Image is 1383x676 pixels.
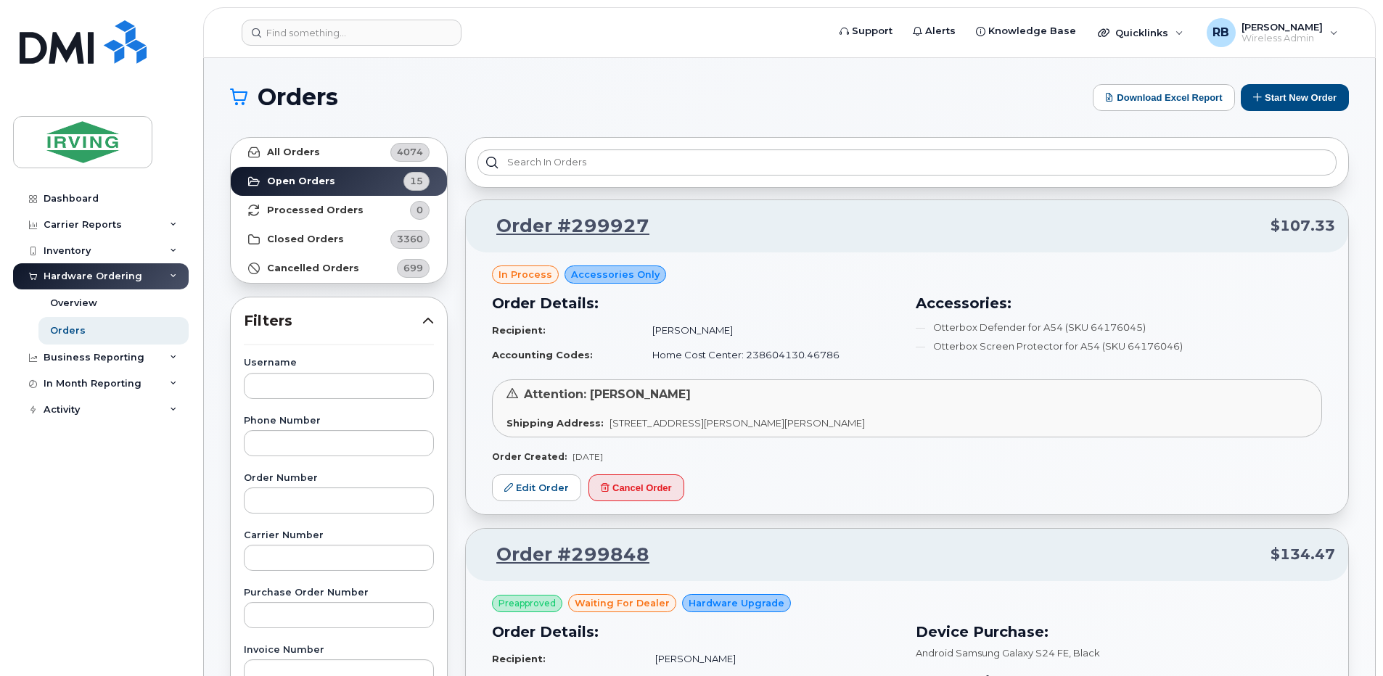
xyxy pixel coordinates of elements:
[410,174,423,188] span: 15
[498,597,556,610] span: Preapproved
[1093,84,1235,111] button: Download Excel Report
[492,451,567,462] strong: Order Created:
[610,417,865,429] span: [STREET_ADDRESS][PERSON_NAME][PERSON_NAME]
[639,342,898,368] td: Home Cost Center: 238604130.46786
[916,647,1069,659] span: Android Samsung Galaxy S24 FE
[916,339,1322,353] li: Otterbox Screen Protector for A54 (SKU 64176046)
[1069,647,1100,659] span: , Black
[479,213,649,239] a: Order #299927
[416,203,423,217] span: 0
[506,417,604,429] strong: Shipping Address:
[571,268,660,281] span: Accessories Only
[244,646,434,655] label: Invoice Number
[244,474,434,483] label: Order Number
[231,254,447,283] a: Cancelled Orders699
[231,138,447,167] a: All Orders4074
[492,621,898,643] h3: Order Details:
[1271,544,1335,565] span: $134.47
[231,196,447,225] a: Processed Orders0
[244,310,422,331] span: Filters
[1271,215,1335,236] span: $107.33
[689,596,784,610] span: Hardware Upgrade
[397,145,423,159] span: 4074
[244,358,434,368] label: Username
[267,234,344,245] strong: Closed Orders
[498,268,552,281] span: in process
[244,416,434,426] label: Phone Number
[492,292,898,314] h3: Order Details:
[916,292,1322,314] h3: Accessories:
[642,646,898,672] td: [PERSON_NAME]
[231,225,447,254] a: Closed Orders3360
[575,596,670,610] span: waiting for dealer
[244,531,434,540] label: Carrier Number
[492,653,546,664] strong: Recipient:
[244,588,434,598] label: Purchase Order Number
[267,147,320,158] strong: All Orders
[267,176,335,187] strong: Open Orders
[403,261,423,275] span: 699
[258,86,338,108] span: Orders
[397,232,423,246] span: 3360
[916,321,1322,334] li: Otterbox Defender for A54 (SKU 64176045)
[477,149,1337,176] input: Search in orders
[524,387,691,401] span: Attention: [PERSON_NAME]
[267,263,359,274] strong: Cancelled Orders
[1241,84,1349,111] button: Start New Order
[916,621,1322,643] h3: Device Purchase:
[479,542,649,568] a: Order #299848
[492,349,593,360] strong: Accounting Codes:
[492,324,546,336] strong: Recipient:
[492,474,581,501] a: Edit Order
[573,451,603,462] span: [DATE]
[231,167,447,196] a: Open Orders15
[639,318,898,343] td: [PERSON_NAME]
[588,474,684,501] button: Cancel Order
[267,205,364,216] strong: Processed Orders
